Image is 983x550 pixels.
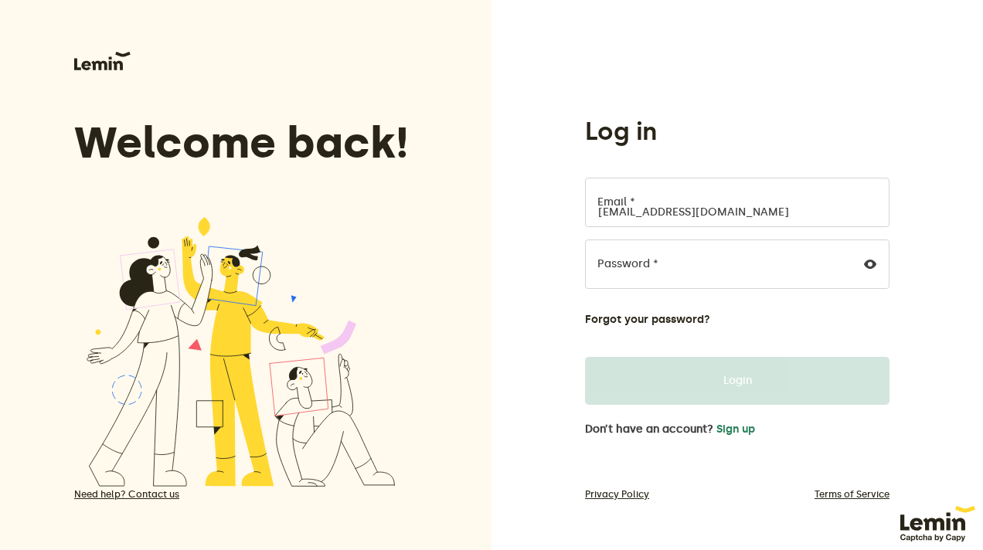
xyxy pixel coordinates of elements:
[900,506,975,542] img: 63f920f45959a057750d25c1_lem1.svg
[74,488,409,501] a: Need help? Contact us
[716,423,755,436] button: Sign up
[585,314,710,326] button: Forgot your password?
[585,423,713,436] span: Don’t have an account?
[74,52,131,70] img: Lemin logo
[815,488,889,501] a: Terms of Service
[585,178,889,227] input: Email *
[597,258,658,270] label: Password *
[585,357,889,405] button: Login
[597,196,635,209] label: Email *
[74,118,409,168] h3: Welcome back!
[585,116,657,147] h1: Log in
[585,488,649,501] a: Privacy Policy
